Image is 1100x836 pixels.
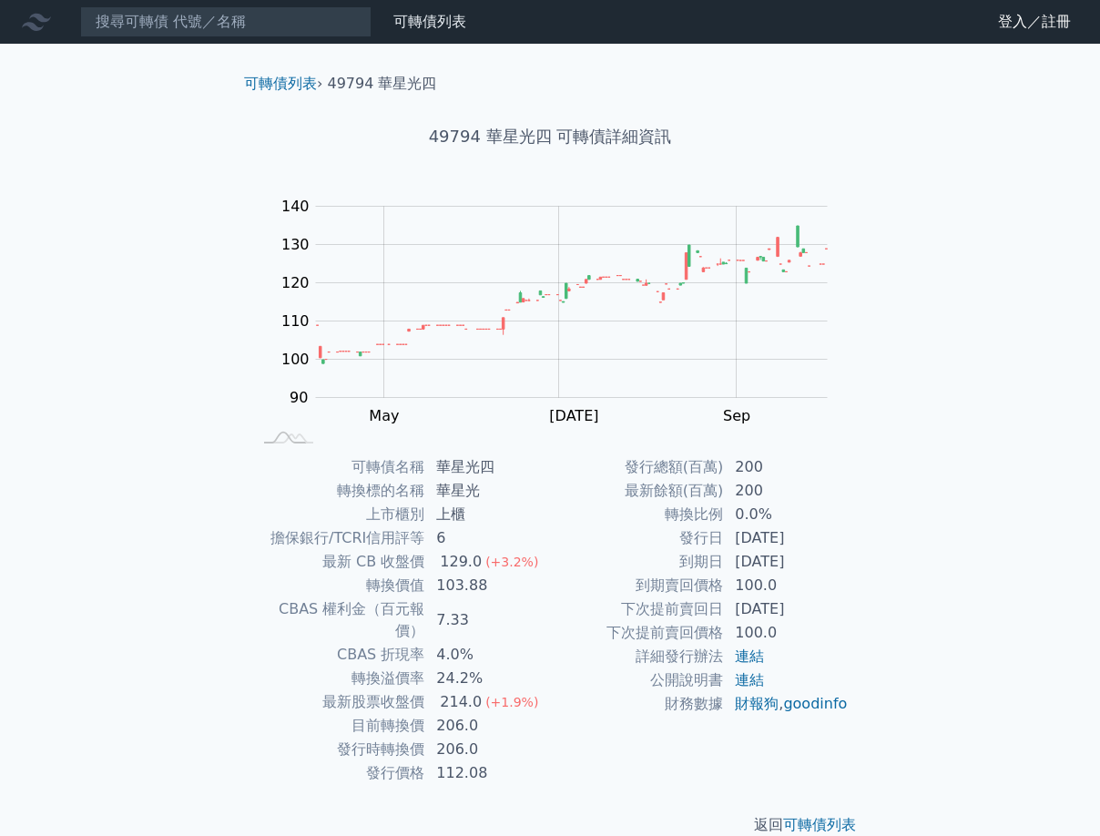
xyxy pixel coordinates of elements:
td: CBAS 折現率 [251,643,425,667]
td: 206.0 [425,714,550,738]
td: 200 [724,479,849,503]
td: 200 [724,455,849,479]
a: 連結 [735,671,764,688]
td: 最新餘額(百萬) [550,479,724,503]
tspan: [DATE] [549,407,598,424]
td: [DATE] [724,526,849,550]
tspan: 120 [281,274,310,291]
a: 連結 [735,647,764,665]
td: 轉換價值 [251,574,425,597]
tspan: 110 [281,312,310,330]
td: 7.33 [425,597,550,643]
td: 100.0 [724,621,849,645]
tspan: May [369,407,399,424]
td: 目前轉換價 [251,714,425,738]
td: 最新股票收盤價 [251,690,425,714]
div: 129.0 [436,551,485,573]
td: 擔保銀行/TCRI信用評等 [251,526,425,550]
tspan: Sep [723,407,750,424]
tspan: 140 [281,198,310,215]
td: 100.0 [724,574,849,597]
td: 財務數據 [550,692,724,716]
td: 6 [425,526,550,550]
td: 到期日 [550,550,724,574]
span: (+1.9%) [485,695,538,709]
td: 華星光四 [425,455,550,479]
td: 24.2% [425,667,550,690]
td: 發行時轉換價 [251,738,425,761]
h1: 49794 華星光四 可轉債詳細資訊 [229,124,871,149]
td: 轉換標的名稱 [251,479,425,503]
td: 華星光 [425,479,550,503]
td: [DATE] [724,597,849,621]
td: 下次提前賣回日 [550,597,724,621]
td: 最新 CB 收盤價 [251,550,425,574]
tspan: 90 [290,389,308,406]
a: 登入／註冊 [983,7,1085,36]
li: 49794 華星光四 [328,73,437,95]
td: 發行價格 [251,761,425,785]
td: , [724,692,849,716]
td: 0.0% [724,503,849,526]
tspan: 130 [281,236,310,253]
td: 下次提前賣回價格 [550,621,724,645]
g: Chart [272,198,855,462]
td: 112.08 [425,761,550,785]
input: 搜尋可轉債 代號／名稱 [80,6,372,37]
td: 上市櫃別 [251,503,425,526]
td: 206.0 [425,738,550,761]
tspan: 100 [281,351,310,368]
td: 可轉債名稱 [251,455,425,479]
a: goodinfo [783,695,847,712]
td: 轉換比例 [550,503,724,526]
td: 發行總額(百萬) [550,455,724,479]
a: 可轉債列表 [244,75,317,92]
a: 可轉債列表 [783,816,856,833]
a: 可轉債列表 [393,13,466,30]
p: 返回 [229,814,871,836]
span: (+3.2%) [485,555,538,569]
li: › [244,73,322,95]
div: 214.0 [436,691,485,713]
td: 轉換溢價率 [251,667,425,690]
td: 上櫃 [425,503,550,526]
td: 詳細發行辦法 [550,645,724,668]
a: 財報狗 [735,695,779,712]
td: 到期賣回價格 [550,574,724,597]
td: 發行日 [550,526,724,550]
td: 公開說明書 [550,668,724,692]
td: [DATE] [724,550,849,574]
td: 103.88 [425,574,550,597]
td: CBAS 權利金（百元報價） [251,597,425,643]
td: 4.0% [425,643,550,667]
